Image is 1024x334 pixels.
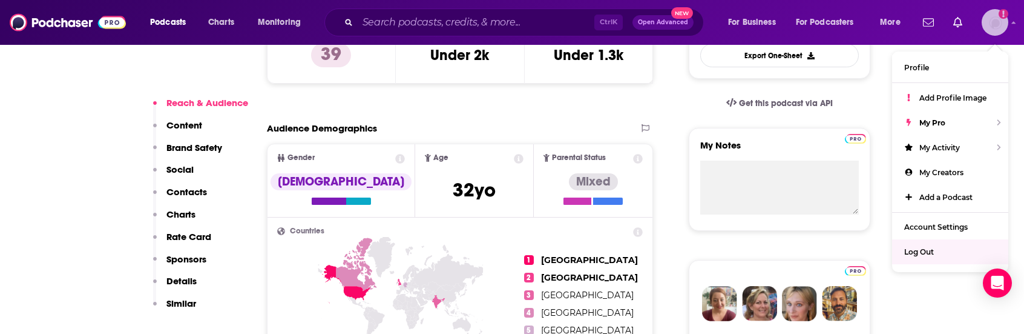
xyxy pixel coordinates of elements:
span: Monitoring [258,14,301,31]
span: 4 [524,308,534,318]
span: For Business [728,14,776,31]
span: Gender [287,154,315,162]
div: [DEMOGRAPHIC_DATA] [271,173,412,190]
button: Sponsors [153,253,206,276]
button: open menu [788,13,871,32]
span: Account Settings [904,222,968,232]
a: Pro website [845,264,866,276]
span: Logged in as Tessarossi87 [982,9,1008,36]
button: Brand Safety [153,142,222,164]
img: Sydney Profile [702,286,737,321]
p: Sponsors [166,253,206,265]
span: Ctrl K [594,15,623,30]
div: Search podcasts, credits, & more... [336,8,715,36]
img: Jules Profile [782,286,817,321]
img: Podchaser - Follow, Share and Rate Podcasts [10,11,126,34]
span: Add a Podcast [919,193,973,202]
img: Barbara Profile [742,286,777,321]
img: Podchaser Pro [845,134,866,144]
span: [GEOGRAPHIC_DATA] [541,290,634,301]
button: Details [153,275,197,298]
span: Log Out [904,247,934,256]
a: Get this podcast via API [717,89,842,118]
span: My Creators [919,168,963,177]
button: Similar [153,298,196,320]
a: Pro website [845,132,866,144]
button: open menu [142,13,202,32]
p: Contacts [166,186,207,198]
button: open menu [871,13,916,32]
span: For Podcasters [796,14,854,31]
a: Charts [200,13,241,32]
span: Charts [208,14,234,31]
a: My Creators [892,160,1008,185]
span: New [671,7,693,19]
p: Content [166,119,202,131]
div: Mixed [569,173,618,190]
a: Profile [892,55,1008,80]
span: Get this podcast via API [739,98,833,109]
h3: Under 1.3k [554,46,623,64]
p: Similar [166,298,196,309]
span: More [880,14,901,31]
span: [GEOGRAPHIC_DATA] [541,255,638,266]
span: Countries [290,227,324,235]
p: Charts [166,209,195,220]
span: My Activity [919,143,960,152]
button: open menu [249,13,317,32]
p: 39 [311,43,351,67]
p: Brand Safety [166,142,222,153]
button: Export One-Sheet [700,44,859,67]
button: Rate Card [153,231,211,253]
span: Open Advanced [638,19,688,25]
a: Account Settings [892,215,1008,239]
p: Details [166,275,197,287]
span: Parental Status [552,154,606,162]
span: 3 [524,290,534,300]
label: My Notes [700,139,859,161]
ul: Show profile menu [892,52,1008,272]
span: Add Profile Image [919,93,986,102]
button: Open AdvancedNew [632,15,694,30]
input: Search podcasts, credits, & more... [358,13,594,32]
h3: Under 2k [430,46,489,64]
span: 2 [524,273,534,282]
button: Show profile menu [982,9,1008,36]
p: Rate Card [166,231,211,242]
h2: Audience Demographics [267,122,377,134]
img: Podchaser Pro [845,266,866,276]
span: [GEOGRAPHIC_DATA] [541,272,638,283]
a: Add a Podcast [892,185,1008,210]
a: Show notifications dropdown [948,12,967,33]
span: My Pro [919,118,945,127]
span: [GEOGRAPHIC_DATA] [541,307,634,318]
a: Add Profile Image [892,85,1008,110]
button: Charts [153,209,195,231]
p: Reach & Audience [166,97,248,109]
img: User Profile [982,9,1008,36]
button: open menu [720,13,791,32]
button: Reach & Audience [153,97,248,119]
svg: Add a profile image [999,9,1008,19]
button: Social [153,164,194,186]
img: Jon Profile [822,286,857,321]
a: Show notifications dropdown [918,12,939,33]
p: Social [166,164,194,175]
span: 32 yo [453,178,496,202]
button: Contacts [153,186,207,209]
span: Profile [904,63,929,72]
button: Content [153,119,202,142]
span: Podcasts [150,14,186,31]
span: Age [433,154,448,162]
div: Open Intercom Messenger [983,269,1012,298]
span: 1 [524,255,534,265]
